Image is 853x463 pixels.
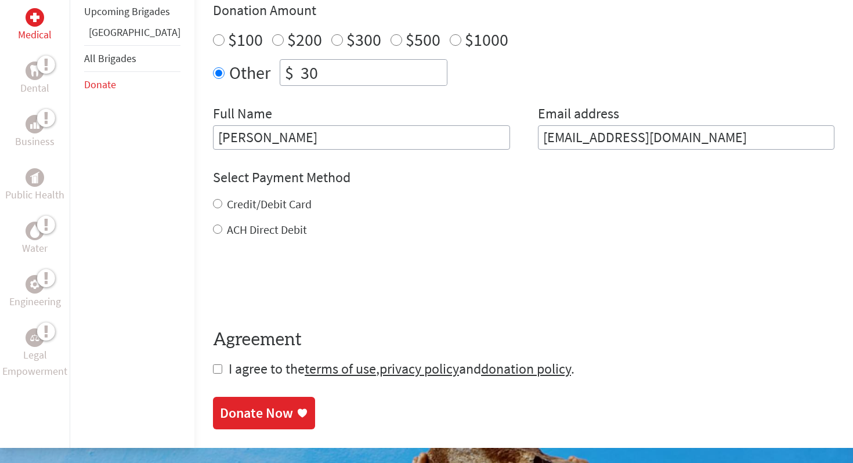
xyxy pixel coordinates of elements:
label: $300 [346,28,381,50]
a: Donate Now [213,397,315,429]
a: WaterWater [22,222,48,256]
h4: Select Payment Method [213,168,834,187]
div: Donate Now [220,404,293,422]
label: $1000 [465,28,508,50]
p: Medical [18,27,52,43]
div: Legal Empowerment [26,328,44,347]
p: Legal Empowerment [2,347,67,379]
label: $200 [287,28,322,50]
img: Public Health [30,172,39,183]
p: Public Health [5,187,64,203]
div: Public Health [26,168,44,187]
label: ACH Direct Debit [227,222,307,237]
li: Donate [84,72,180,97]
a: terms of use [305,360,376,378]
a: MedicalMedical [18,8,52,43]
li: All Brigades [84,45,180,72]
a: privacy policy [379,360,459,378]
span: I agree to the , and . [229,360,574,378]
li: Guatemala [84,24,180,45]
div: Business [26,115,44,133]
div: $ [280,60,298,85]
label: Full Name [213,104,272,125]
p: Engineering [9,294,61,310]
div: Medical [26,8,44,27]
img: Medical [30,13,39,22]
a: Legal EmpowermentLegal Empowerment [2,328,67,379]
iframe: reCAPTCHA [213,261,389,306]
input: Your Email [538,125,835,150]
label: $100 [228,28,263,50]
img: Business [30,120,39,129]
a: Upcoming Brigades [84,5,170,18]
label: Other [229,59,270,86]
a: Public HealthPublic Health [5,168,64,203]
h4: Agreement [213,330,834,350]
div: Engineering [26,275,44,294]
input: Enter Full Name [213,125,510,150]
div: Dental [26,62,44,80]
a: EngineeringEngineering [9,275,61,310]
img: Dental [30,66,39,77]
a: [GEOGRAPHIC_DATA] [89,26,180,39]
p: Water [22,240,48,256]
a: Donate [84,78,116,91]
h4: Donation Amount [213,1,834,20]
label: Credit/Debit Card [227,197,312,211]
img: Engineering [30,280,39,289]
label: $500 [406,28,440,50]
input: Enter Amount [298,60,447,85]
a: DentalDental [20,62,49,96]
a: donation policy [481,360,571,378]
p: Dental [20,80,49,96]
a: All Brigades [84,52,136,65]
img: Legal Empowerment [30,334,39,341]
label: Email address [538,104,619,125]
div: Water [26,222,44,240]
img: Water [30,225,39,238]
a: BusinessBusiness [15,115,55,150]
p: Business [15,133,55,150]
